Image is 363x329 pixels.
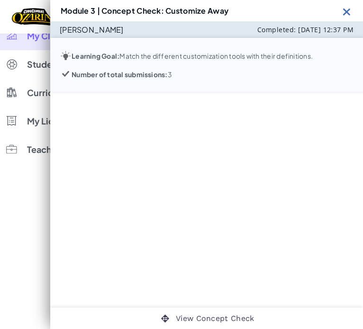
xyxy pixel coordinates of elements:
span: My Classes [27,32,73,40]
h3: Module 3 | Concept Check: Customize Away [61,7,228,15]
b: Learning Goal: [72,52,119,60]
span: Completed: [DATE] 12:37 PM [257,25,354,34]
b: Number of total submissions: [72,70,167,79]
p: 3 [72,71,172,78]
a: View Concept Check [176,313,254,324]
a: Ozaria by CodeCombat logo [12,7,56,27]
span: My Licenses [27,117,78,125]
img: IconInteractive.svg [159,312,171,324]
img: Icon_Exit.svg [341,6,353,18]
span: Student Projects [27,60,97,69]
span: Teacher Tools [27,145,84,154]
p: Match the different customization tools with their definitions. [72,52,313,60]
span: Curriculum [27,89,74,97]
img: Icon_Submissions.svg [60,68,72,80]
img: Home [12,7,56,27]
p: [PERSON_NAME] [60,25,124,35]
img: IconLearningGoal.svg [60,50,72,62]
